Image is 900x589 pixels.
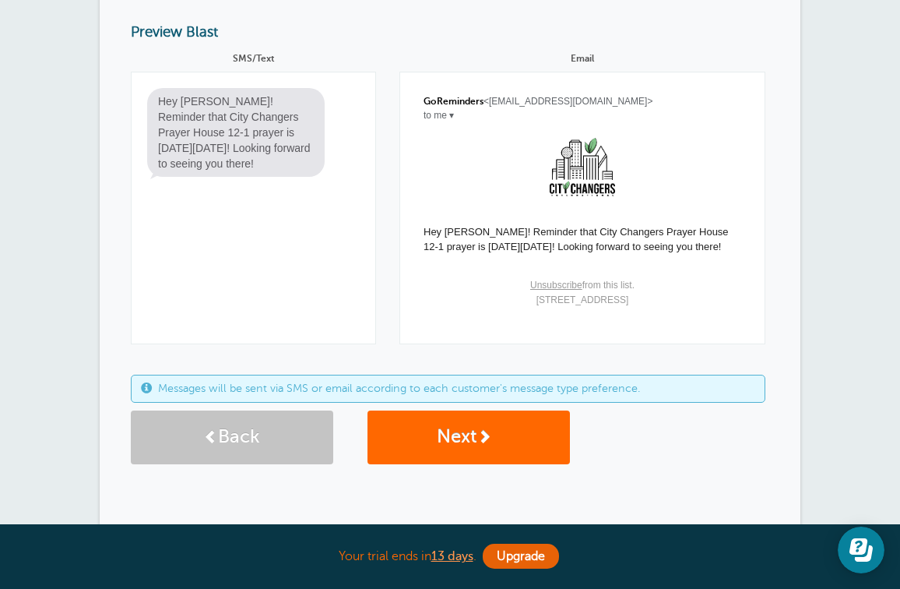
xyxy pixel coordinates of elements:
[100,540,800,573] div: Your trial ends in .
[158,95,311,170] span: Hey [PERSON_NAME]! Reminder that City Changers Prayer House 12-1 prayer is [DATE][DATE]! Looking ...
[483,544,559,569] a: Upgrade
[424,226,729,253] span: Hey [PERSON_NAME]! Reminder that City Changers Prayer House 12-1 prayer is [DATE][DATE]! Looking ...
[131,411,333,464] a: Back
[131,23,769,41] h3: Preview Blast
[424,278,741,309] p: from this list. [STREET_ADDRESS]
[131,53,376,64] span: SMS/Text
[530,280,582,291] a: Unsubscribe
[424,96,483,107] b: GoReminders
[158,382,641,395] span: Messages will be sent via SMS or email according to each customer's message type preference.
[424,110,454,121] span: to me ▾
[838,527,884,573] iframe: Resource center
[399,53,765,64] span: Email
[550,138,614,196] img: logo-3akrq2.png
[424,96,741,107] span: <[EMAIL_ADDRESS][DOMAIN_NAME]>
[431,549,473,563] a: 13 days
[367,411,570,464] a: Next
